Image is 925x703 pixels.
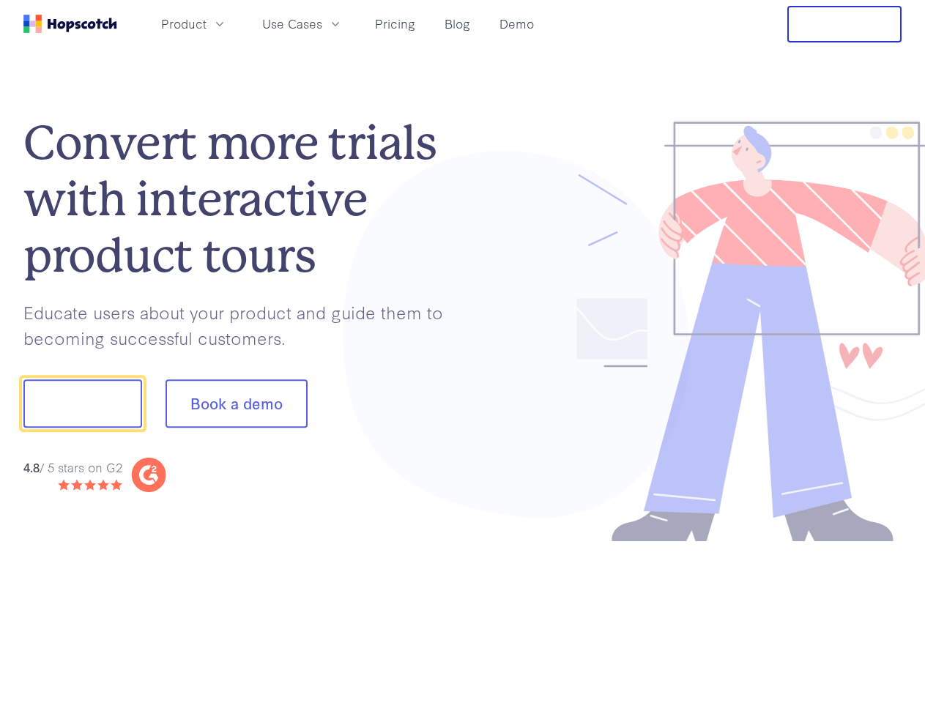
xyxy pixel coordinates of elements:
[262,15,322,33] span: Use Cases
[23,458,40,475] strong: 4.8
[23,115,463,283] h1: Convert more trials with interactive product tours
[787,6,902,42] button: Free Trial
[152,12,236,36] button: Product
[369,12,421,36] a: Pricing
[23,380,142,428] button: Show me!
[23,300,463,350] p: Educate users about your product and guide them to becoming successful customers.
[23,15,117,33] a: Home
[23,458,122,477] div: / 5 stars on G2
[439,12,476,36] a: Blog
[253,12,352,36] button: Use Cases
[494,12,540,36] a: Demo
[161,15,207,33] span: Product
[166,380,308,428] button: Book a demo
